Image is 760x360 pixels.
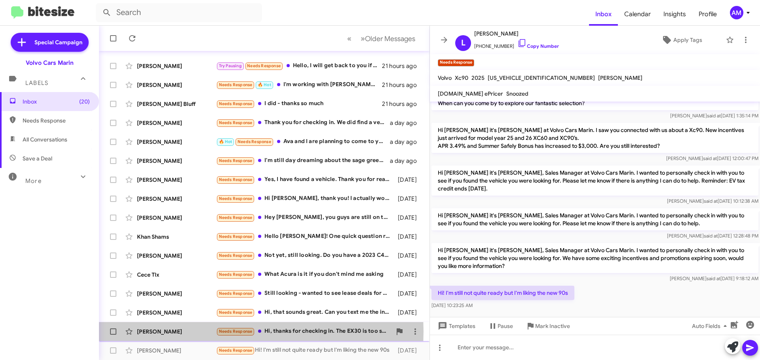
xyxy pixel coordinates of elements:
a: Special Campaign [11,33,89,52]
div: 21 hours ago [382,62,423,70]
div: [DATE] [394,214,423,222]
div: Still looking - wanted to see lease deals for ex30. Ideally a loaner. [216,289,394,298]
div: 21 hours ago [382,81,423,89]
span: [PHONE_NUMBER] [474,38,559,50]
div: [DATE] [394,233,423,241]
span: Try Pausing [219,63,242,68]
span: Pause [498,319,513,333]
span: All Conversations [23,136,67,143]
span: Insights [657,3,692,26]
div: Hi! I'm still not quite ready but I'm liking the new 90s [216,346,394,355]
div: [PERSON_NAME] [137,214,216,222]
div: I'm still day dreaming about the sage green xc60 wishing is was a ex30 or ex40. But my finances a... [216,156,390,165]
input: Search [96,3,262,22]
span: [DOMAIN_NAME] ePricer [438,90,503,97]
span: [PERSON_NAME] [DATE] 9:18:12 AM [670,275,758,281]
span: Needs Response [219,215,253,220]
span: [PERSON_NAME] [DATE] 1:35:14 PM [670,113,758,119]
span: Needs Response [219,177,253,182]
span: Mark Inactive [535,319,570,333]
div: [DATE] [394,195,423,203]
span: said at [707,275,720,281]
div: [DATE] [394,271,423,279]
span: Xc90 [455,74,468,81]
span: Older Messages [365,34,415,43]
span: 🔥 Hot [219,139,232,144]
span: Needs Response [219,348,253,353]
div: AM [730,6,743,19]
button: Templates [430,319,482,333]
div: [PERSON_NAME] [137,290,216,298]
div: I did - thanks so much [216,99,382,108]
span: « [347,34,351,43]
span: Needs Response [237,139,271,144]
span: Needs Response [23,117,90,124]
span: [PERSON_NAME] [598,74,642,81]
span: [PERSON_NAME] [DATE] 10:12:38 AM [667,198,758,204]
div: [DATE] [394,176,423,184]
div: Cece Tlx [137,271,216,279]
button: Auto Fields [686,319,736,333]
span: Needs Response [219,272,253,277]
span: 🔥 Hot [258,82,271,87]
span: L [461,37,465,49]
div: [PERSON_NAME] [137,81,216,89]
span: Needs Response [219,253,253,258]
span: Needs Response [219,120,253,125]
span: [DATE] 10:23:25 AM [431,302,473,308]
span: [PERSON_NAME] [474,29,559,38]
span: Needs Response [219,310,253,315]
div: [PERSON_NAME] Bluff [137,100,216,108]
div: [PERSON_NAME] [137,328,216,335]
div: Yes, I have found a vehicle. Thank you for reaching out and have a wonderful day! [216,175,394,184]
span: Special Campaign [34,38,82,46]
span: Needs Response [219,101,253,106]
div: [PERSON_NAME] [137,176,216,184]
span: Save a Deal [23,155,52,162]
button: Apply Tags [641,33,722,47]
div: [DATE] [394,309,423,317]
span: Needs Response [219,234,253,239]
div: [PERSON_NAME] [137,309,216,317]
span: said at [703,155,717,161]
p: Hi [PERSON_NAME] it's [PERSON_NAME], Sales Manager at Volvo Cars Marin. I wanted to personally ch... [431,243,758,273]
div: Hi, that sounds great. Can you text me the info? [216,308,394,317]
div: a day ago [390,119,423,127]
button: Previous [342,30,356,47]
div: Hello [PERSON_NAME]! One quick question regarding Volvo A-plan rules. Is Volvo CPO xc90 eligible ... [216,232,394,241]
span: Templates [436,319,475,333]
span: Needs Response [219,291,253,296]
div: Hi, thanks for checking in. The EX30 is too small and no dealerships had an ex40 in anything but ... [216,327,391,336]
div: What Acura is it if you don't mind me asking [216,270,394,279]
span: Labels [25,79,48,87]
div: I'm working with [PERSON_NAME]. Will be at the dealership [DATE]. TY. [216,80,382,89]
div: [PERSON_NAME] [137,119,216,127]
span: said at [704,233,718,239]
span: Apply Tags [673,33,702,47]
nav: Page navigation example [343,30,420,47]
span: (20) [79,98,90,106]
p: Hi! I'm still not quite ready but I'm liking the new 90s [431,286,574,300]
div: [DATE] [394,290,423,298]
span: Needs Response [219,196,253,201]
div: [PERSON_NAME] [137,347,216,354]
a: Copy Number [517,43,559,49]
a: Inbox [589,3,618,26]
span: [PERSON_NAME] [DATE] 12:00:47 PM [666,155,758,161]
span: Inbox [23,98,90,106]
div: [PERSON_NAME] [137,252,216,260]
span: [US_VEHICLE_IDENTIFICATION_NUMBER] [488,74,595,81]
div: Hello, I will get back to you if my deal with Nilo BMW falls through Otherwise, I might be in the... [216,61,382,70]
div: a day ago [390,138,423,146]
div: Ava and I are planning to come to your dealership this afternoon around 5:00pm to look at the 202... [216,137,390,146]
div: [DATE] [394,347,423,354]
div: [PERSON_NAME] [137,157,216,165]
button: Next [356,30,420,47]
button: AM [723,6,751,19]
div: Hi [PERSON_NAME], thank you! I actually would appreciate some help. I love the car we drove and a... [216,194,394,203]
span: Needs Response [247,63,281,68]
span: [PERSON_NAME] [DATE] 12:28:48 PM [667,233,758,239]
a: Calendar [618,3,657,26]
span: Snoozed [506,90,528,97]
